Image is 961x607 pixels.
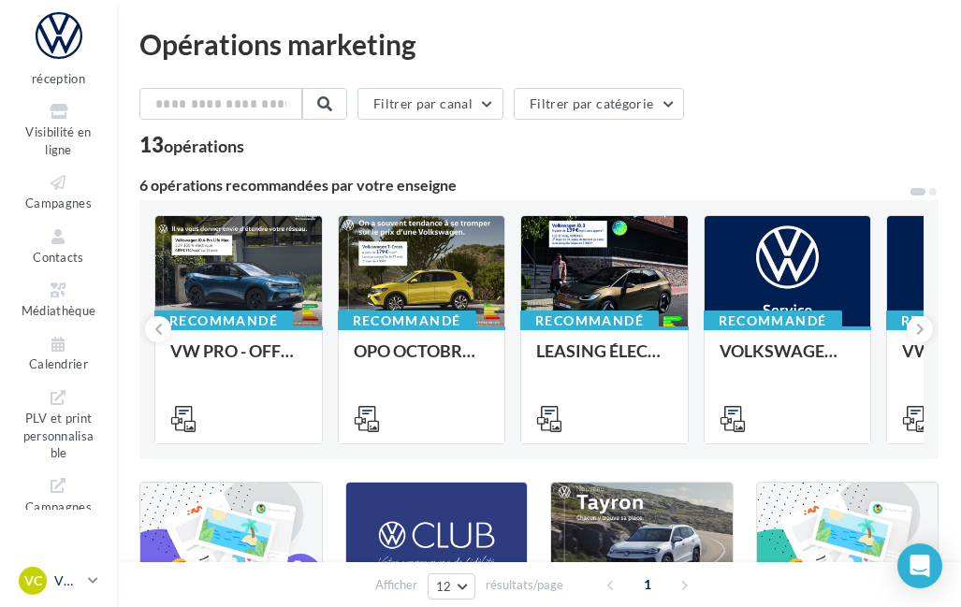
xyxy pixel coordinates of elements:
div: Recommandé [154,311,293,331]
div: LEASING ÉLECTRIQUE 2025 [536,341,673,379]
button: 12 [428,573,475,600]
span: Visibilité en ligne [25,124,91,157]
a: Calendrier [15,330,102,376]
span: Campagnes DataOnDemand [22,496,95,549]
button: Filtrer par catégorie [514,88,684,120]
div: VW PRO - OFFRE OCTOBRE 25 [170,341,307,379]
div: 13 [139,135,244,155]
div: VOLKSWAGEN APRES-VENTE [720,341,856,379]
span: Calendrier [29,357,88,372]
span: PLV et print personnalisable [23,407,95,460]
div: opérations [164,137,244,154]
a: VC VW CHAMPLAN [15,563,102,599]
div: OPO OCTOBRE 2025 [354,341,490,379]
a: Campagnes [15,168,102,214]
p: VW CHAMPLAN [54,571,80,590]
div: Recommandé [704,311,842,331]
span: 1 [633,570,663,600]
div: Recommandé [520,311,659,331]
div: Open Intercom Messenger [897,543,942,588]
div: 6 opérations recommandées par votre enseigne [139,178,909,193]
span: VC [24,571,42,590]
button: Filtrer par canal [357,88,503,120]
a: PLV et print personnalisable [15,383,102,465]
span: 12 [436,579,452,594]
a: Médiathèque [15,276,102,322]
span: résultats/page [486,576,563,594]
a: Visibilité en ligne [15,97,102,161]
a: Contacts [15,223,102,268]
span: Médiathèque [22,303,96,318]
span: Afficher [375,576,417,594]
a: Campagnes DataOnDemand [15,471,102,553]
div: Opérations marketing [139,30,939,58]
div: Recommandé [338,311,476,331]
span: Campagnes [25,195,92,210]
span: Contacts [33,250,84,265]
